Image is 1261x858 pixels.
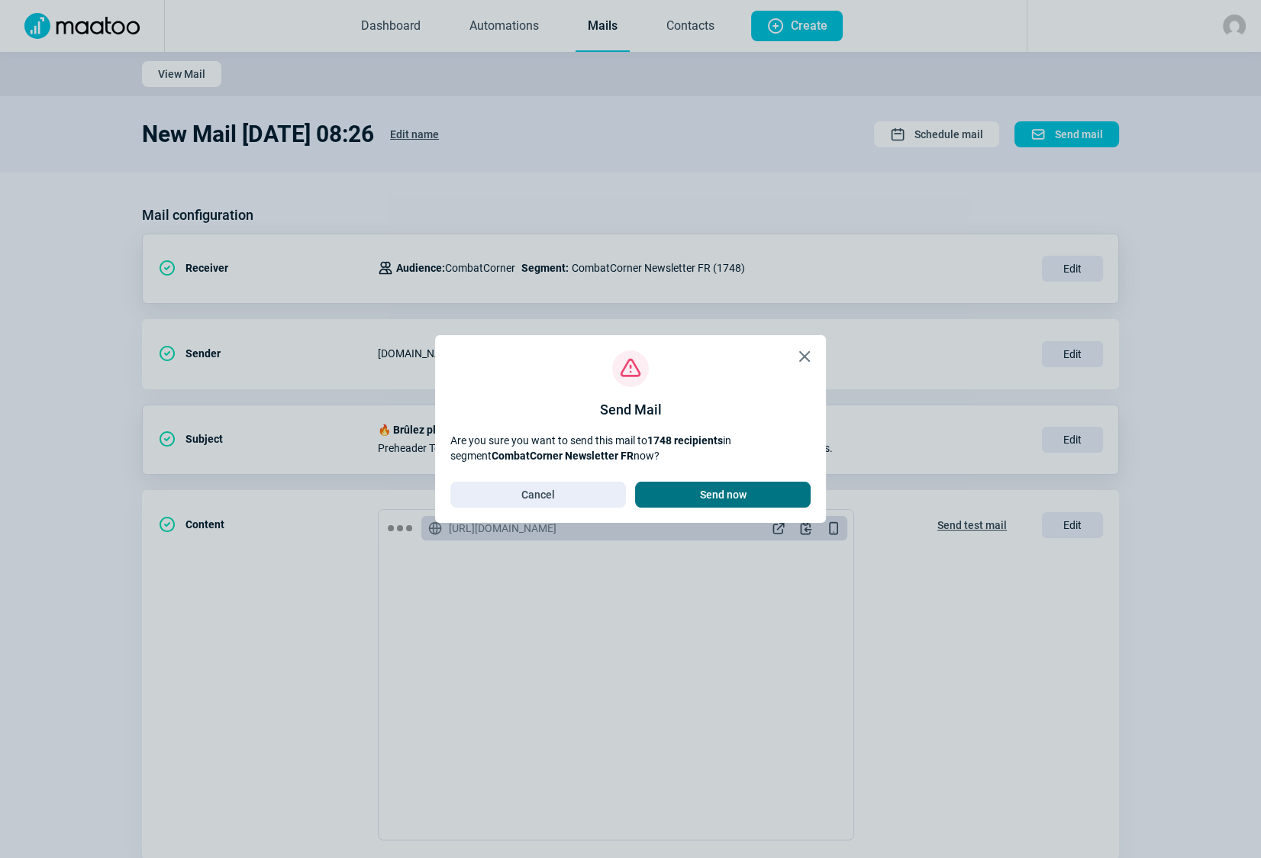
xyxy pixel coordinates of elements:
strong: 1748 recipients [647,434,723,447]
strong: CombatCorner Newsletter FR [492,450,634,462]
button: Cancel [450,482,626,508]
button: Send now [635,482,811,508]
span: Cancel [521,482,555,507]
span: Send now [700,482,747,507]
div: Are you sure you want to send this mail to in segment now? [450,433,811,463]
div: Send Mail [600,399,662,421]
